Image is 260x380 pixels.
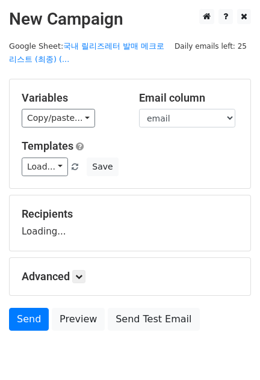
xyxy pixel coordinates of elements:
[170,41,251,51] a: Daily emails left: 25
[22,207,238,221] h5: Recipients
[22,139,73,152] a: Templates
[9,9,251,29] h2: New Campaign
[22,109,95,127] a: Copy/paste...
[22,91,121,105] h5: Variables
[9,308,49,331] a: Send
[108,308,199,331] a: Send Test Email
[170,40,251,53] span: Daily emails left: 25
[22,158,68,176] a: Load...
[139,91,238,105] h5: Email column
[22,207,238,239] div: Loading...
[9,41,164,64] a: 국내 릴리즈레터 발매 메크로 리스트 (최종) (...
[87,158,118,176] button: Save
[52,308,105,331] a: Preview
[9,41,164,64] small: Google Sheet:
[22,270,238,283] h5: Advanced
